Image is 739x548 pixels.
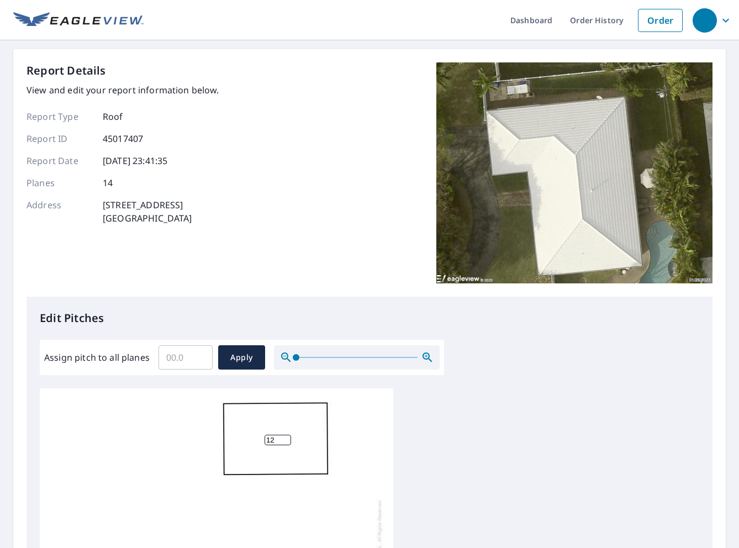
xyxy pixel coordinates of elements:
p: Report Details [27,62,106,79]
a: Order [638,9,683,32]
span: Apply [227,351,256,365]
img: EV Logo [13,12,144,29]
label: Assign pitch to all planes [44,351,150,364]
p: Address [27,198,93,225]
p: Roof [103,110,123,123]
input: 00.0 [159,342,213,373]
p: Report Date [27,154,93,167]
p: Report Type [27,110,93,123]
p: [STREET_ADDRESS] [GEOGRAPHIC_DATA] [103,198,192,225]
p: Edit Pitches [40,310,699,326]
p: [DATE] 23:41:35 [103,154,167,167]
img: Top image [436,62,712,283]
button: Apply [218,345,265,370]
p: View and edit your report information below. [27,83,219,97]
p: Report ID [27,132,93,145]
p: 14 [103,176,113,189]
p: 45017407 [103,132,143,145]
p: Planes [27,176,93,189]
